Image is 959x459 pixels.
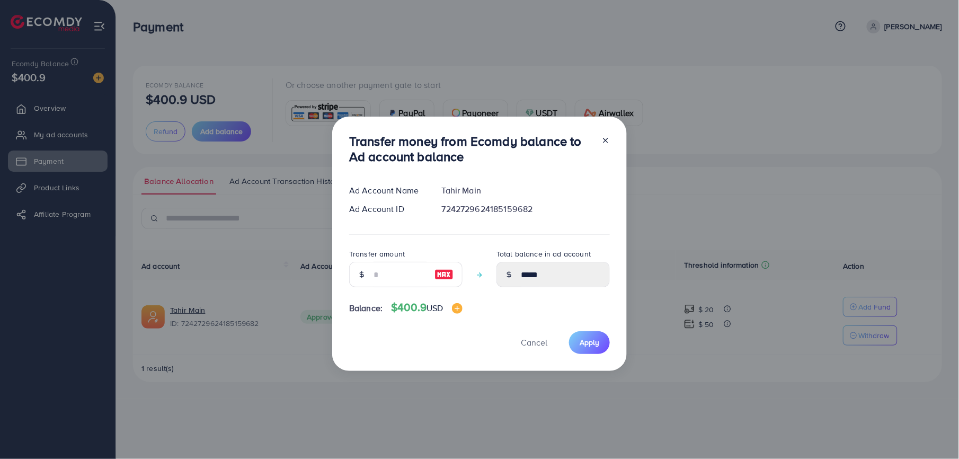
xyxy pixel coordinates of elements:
img: image [452,303,463,314]
label: Total balance in ad account [496,249,591,259]
img: image [434,268,454,281]
span: Apply [580,337,599,348]
label: Transfer amount [349,249,405,259]
div: Ad Account Name [341,184,433,197]
button: Cancel [508,331,561,354]
span: USD [427,302,443,314]
button: Apply [569,331,610,354]
div: Ad Account ID [341,203,433,215]
h3: Transfer money from Ecomdy balance to Ad account balance [349,134,593,164]
div: Tahir Main [433,184,618,197]
iframe: Chat [914,411,951,451]
span: Cancel [521,337,547,348]
span: Balance: [349,302,383,314]
div: 7242729624185159682 [433,203,618,215]
h4: $400.9 [391,301,462,314]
